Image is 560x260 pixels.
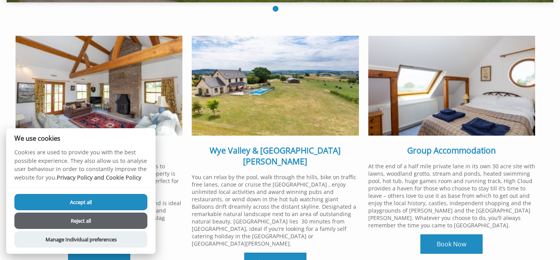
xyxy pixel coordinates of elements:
a: Book Now [420,234,483,254]
p: Cookies are used to provide you with the best possible experience. They also allow us to analyse ... [6,148,156,187]
a: Privacy Policy and Cookie Policy [57,174,141,181]
h2: We use cookies [6,134,156,142]
h2: Wye Valley & [GEOGRAPHIC_DATA][PERSON_NAME] [192,145,359,167]
p: You can relax by the pool, walk through the hills, bike on traffic free lanes, canoe or cruise th... [192,173,359,247]
h2: Group Accommodation [368,145,535,156]
p: At the end of a half mile private lane in its own 30 acre site with lawns, woodland grotto, strea... [368,162,535,229]
button: Accept all [14,194,147,210]
button: Manage Individual preferences [14,231,147,248]
button: Reject all [14,213,147,229]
